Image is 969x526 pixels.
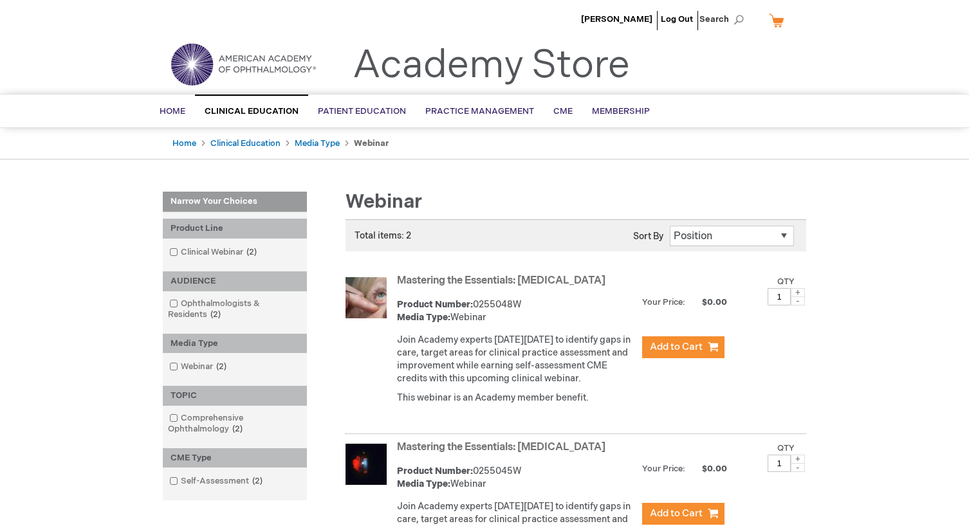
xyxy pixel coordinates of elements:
[166,412,304,435] a: Comprehensive Ophthalmology2
[163,386,307,406] div: TOPIC
[207,309,224,320] span: 2
[163,334,307,354] div: Media Type
[213,361,230,372] span: 2
[172,138,196,149] a: Home
[642,503,724,525] button: Add to Cart
[163,192,307,212] strong: Narrow Your Choices
[166,298,304,321] a: Ophthalmologists & Residents2
[397,478,450,489] strong: Media Type:
[346,190,422,213] span: Webinar
[318,106,406,116] span: Patient Education
[777,443,795,453] label: Qty
[205,106,299,116] span: Clinical Education
[397,466,473,476] strong: Product Number:
[581,14,652,24] a: [PERSON_NAME]
[397,392,636,404] p: This webinar is an Academy member benefit.
[699,6,748,32] span: Search
[661,14,693,24] a: Log Out
[768,288,791,305] input: Qty
[229,424,246,434] span: 2
[295,138,340,149] a: Media Type
[642,464,685,474] strong: Your Price:
[346,277,387,318] img: Mastering the Essentials: Oculoplastics
[354,138,389,149] strong: Webinar
[166,246,262,258] a: Clinical Webinar2
[397,334,636,385] p: Join Academy experts [DATE][DATE] to identify gaps in care, target areas for clinical practice as...
[163,448,307,468] div: CME Type
[397,441,605,453] a: Mastering the Essentials: [MEDICAL_DATA]
[346,444,387,485] img: Mastering the Essentials: Uveitis
[163,219,307,239] div: Product Line
[397,299,473,310] strong: Product Number:
[425,106,534,116] span: Practice Management
[642,336,724,358] button: Add to Cart
[553,106,573,116] span: CME
[687,297,729,307] span: $0.00
[687,464,729,474] span: $0.00
[777,277,795,287] label: Qty
[210,138,281,149] a: Clinical Education
[353,42,630,89] a: Academy Store
[592,106,650,116] span: Membership
[160,106,185,116] span: Home
[650,507,703,520] span: Add to Cart
[642,297,685,307] strong: Your Price:
[397,298,636,324] div: 0255048W Webinar
[397,465,636,491] div: 0255045W Webinar
[397,275,605,287] a: Mastering the Essentials: [MEDICAL_DATA]
[355,230,411,241] span: Total items: 2
[397,312,450,323] strong: Media Type:
[768,455,791,472] input: Qty
[163,271,307,291] div: AUDIENCE
[249,476,266,486] span: 2
[650,341,703,353] span: Add to Cart
[633,231,663,242] label: Sort By
[243,247,260,257] span: 2
[166,475,268,487] a: Self-Assessment2
[166,361,232,373] a: Webinar2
